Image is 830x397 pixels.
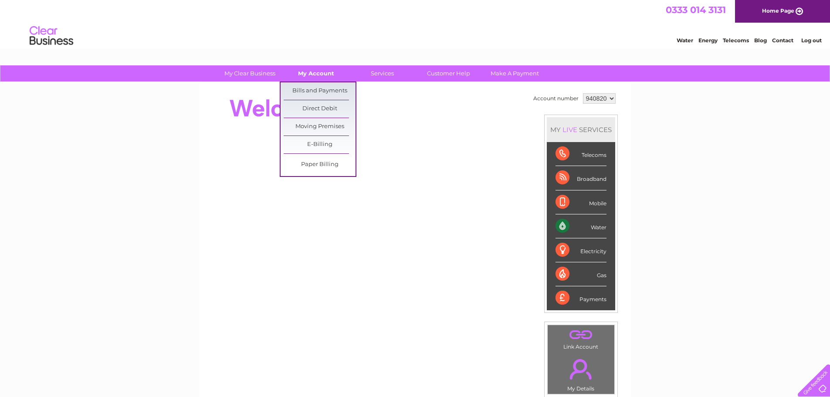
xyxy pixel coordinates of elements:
[547,352,615,394] td: My Details
[284,82,356,100] a: Bills and Payments
[346,65,418,81] a: Services
[801,37,822,44] a: Log out
[214,65,286,81] a: My Clear Business
[284,118,356,136] a: Moving Premises
[550,327,612,343] a: .
[547,325,615,352] td: Link Account
[210,5,621,42] div: Clear Business is a trading name of Verastar Limited (registered in [GEOGRAPHIC_DATA] No. 3667643...
[698,37,718,44] a: Energy
[284,156,356,173] a: Paper Billing
[754,37,767,44] a: Blog
[29,23,74,49] img: logo.png
[666,4,726,15] a: 0333 014 3131
[280,65,352,81] a: My Account
[556,286,606,310] div: Payments
[550,354,612,384] a: .
[556,166,606,190] div: Broadband
[772,37,793,44] a: Contact
[561,126,579,134] div: LIVE
[556,238,606,262] div: Electricity
[556,190,606,214] div: Mobile
[556,262,606,286] div: Gas
[284,100,356,118] a: Direct Debit
[547,117,615,142] div: MY SERVICES
[531,91,581,106] td: Account number
[556,214,606,238] div: Water
[413,65,484,81] a: Customer Help
[284,136,356,153] a: E-Billing
[556,142,606,166] div: Telecoms
[479,65,551,81] a: Make A Payment
[723,37,749,44] a: Telecoms
[677,37,693,44] a: Water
